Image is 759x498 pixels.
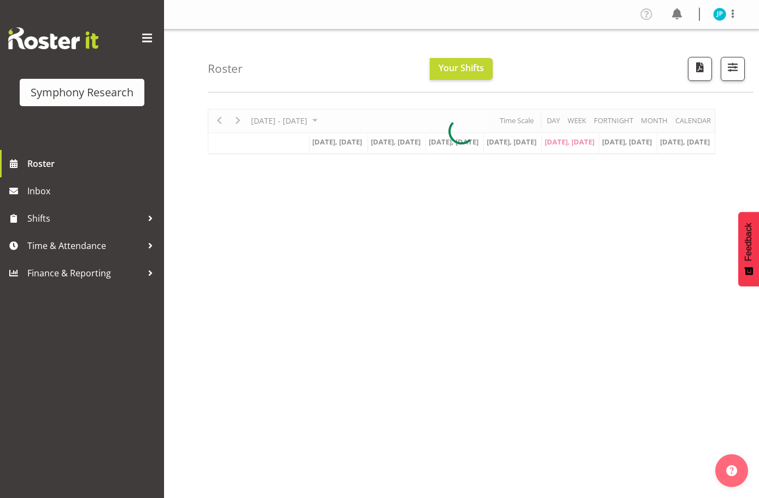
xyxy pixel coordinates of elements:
span: Inbox [27,183,159,199]
span: Time & Attendance [27,238,142,254]
button: Feedback - Show survey [738,212,759,286]
img: Rosterit website logo [8,27,98,49]
button: Filter Shifts [721,57,745,81]
button: Download a PDF of the roster according to the set date range. [688,57,712,81]
div: Symphony Research [31,84,133,101]
img: help-xxl-2.png [726,465,737,476]
span: Feedback [744,223,754,261]
h4: Roster [208,62,243,75]
button: Your Shifts [430,58,493,80]
span: Shifts [27,210,142,227]
span: Your Shifts [439,62,484,74]
span: Roster [27,155,159,172]
img: jake-pringle11873.jpg [713,8,726,21]
span: Finance & Reporting [27,265,142,281]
